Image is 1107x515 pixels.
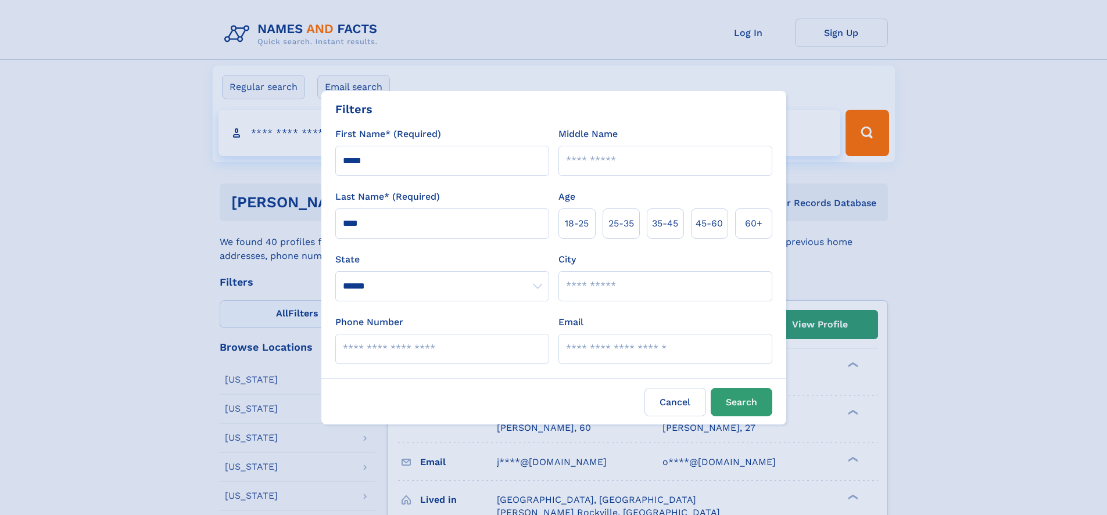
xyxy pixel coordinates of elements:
[745,217,762,231] span: 60+
[335,253,549,266] label: State
[644,388,706,416] label: Cancel
[558,190,575,204] label: Age
[558,315,583,329] label: Email
[652,217,678,231] span: 35‑45
[558,253,576,266] label: City
[335,100,372,118] div: Filters
[711,388,772,416] button: Search
[335,127,441,141] label: First Name* (Required)
[335,190,440,204] label: Last Name* (Required)
[335,315,403,329] label: Phone Number
[608,217,634,231] span: 25‑35
[696,217,723,231] span: 45‑60
[565,217,589,231] span: 18‑25
[558,127,618,141] label: Middle Name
